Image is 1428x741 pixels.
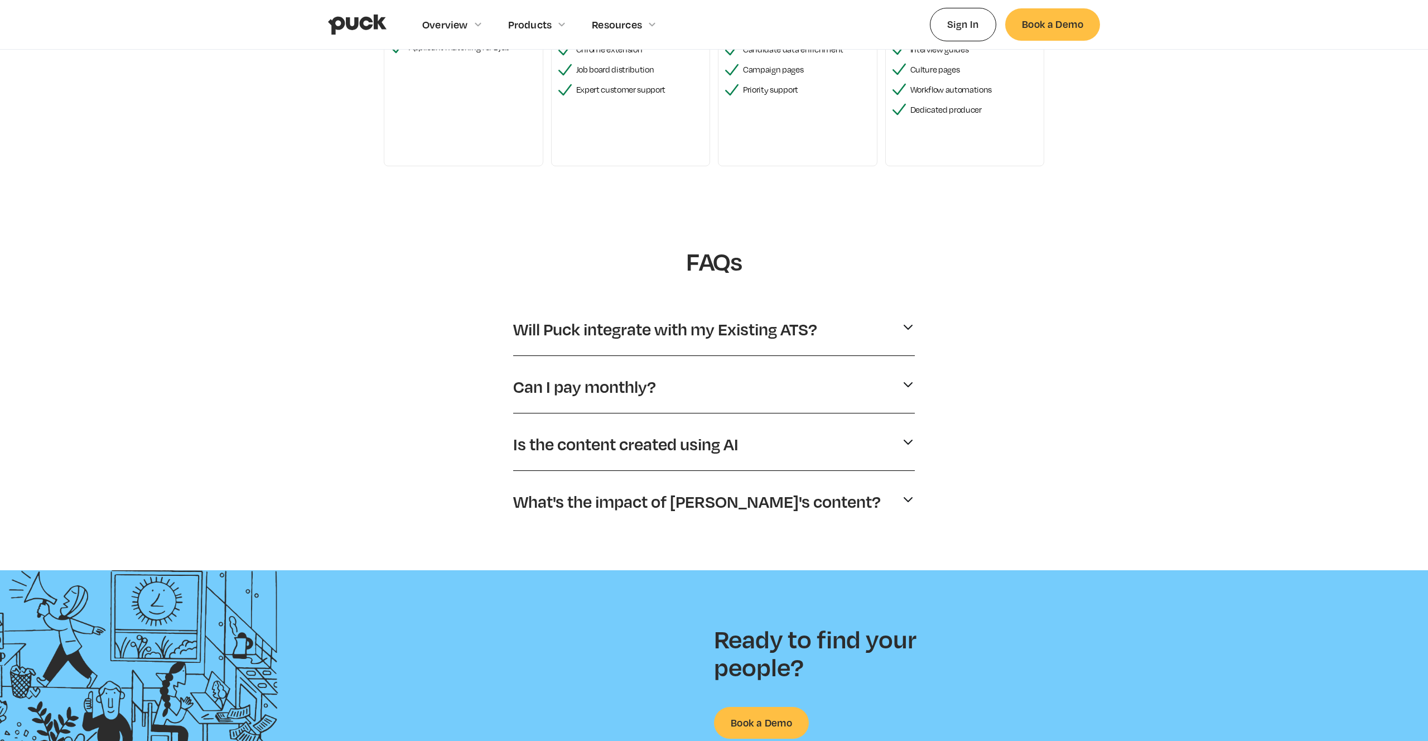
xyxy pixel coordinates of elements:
p: Will Puck integrate with my Existing ATS? [513,319,817,340]
h1: FAQs [533,247,895,276]
div: Resources [592,18,642,31]
div: Culture pages [910,65,1038,75]
p: Is the content created using AI [513,434,739,455]
div: Campaign pages [743,65,870,75]
div: Products [508,18,552,31]
div: Overview [422,18,468,31]
p: What's the impact of [PERSON_NAME]'s content? [513,491,881,512]
div: Workflow automations [910,85,1038,95]
div: Dedicated producer [910,105,1038,115]
a: Book a Demo [1005,8,1100,40]
div: Expert customer support [576,85,703,95]
a: Book a Demo [714,707,809,739]
p: Can I pay monthly? [513,376,656,397]
div: Job board distribution [576,65,703,75]
div: Priority support [743,85,870,95]
h2: Ready to find your people? [714,625,937,680]
a: Sign In [930,8,996,41]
